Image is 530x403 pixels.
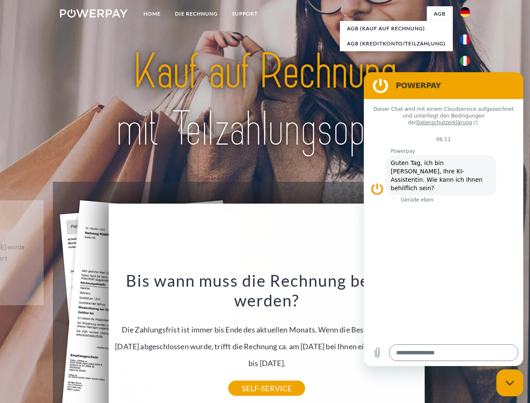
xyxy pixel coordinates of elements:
a: agb [427,6,453,21]
a: Home [136,6,168,21]
a: DIE RECHNUNG [168,6,225,21]
a: SUPPORT [225,6,265,21]
iframe: Messaging-Fenster [364,72,523,366]
iframe: Schaltfläche zum Öffnen des Messaging-Fensters; Konversation läuft [496,369,523,396]
a: AGB (Kreditkonto/Teilzahlung) [340,36,453,51]
a: AGB (Kauf auf Rechnung) [340,21,453,36]
img: logo-powerpay-white.svg [60,9,128,18]
img: de [460,7,470,17]
img: fr [460,34,470,44]
h3: Bis wann muss die Rechnung bezahlt werden? [114,270,420,311]
div: Die Zahlungsfrist ist immer bis Ende des aktuellen Monats. Wenn die Bestellung z.B. am [DATE] abg... [114,270,420,388]
img: it [460,56,470,66]
img: title-powerpay_de.svg [80,40,450,161]
a: SELF-SERVICE [228,381,305,396]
